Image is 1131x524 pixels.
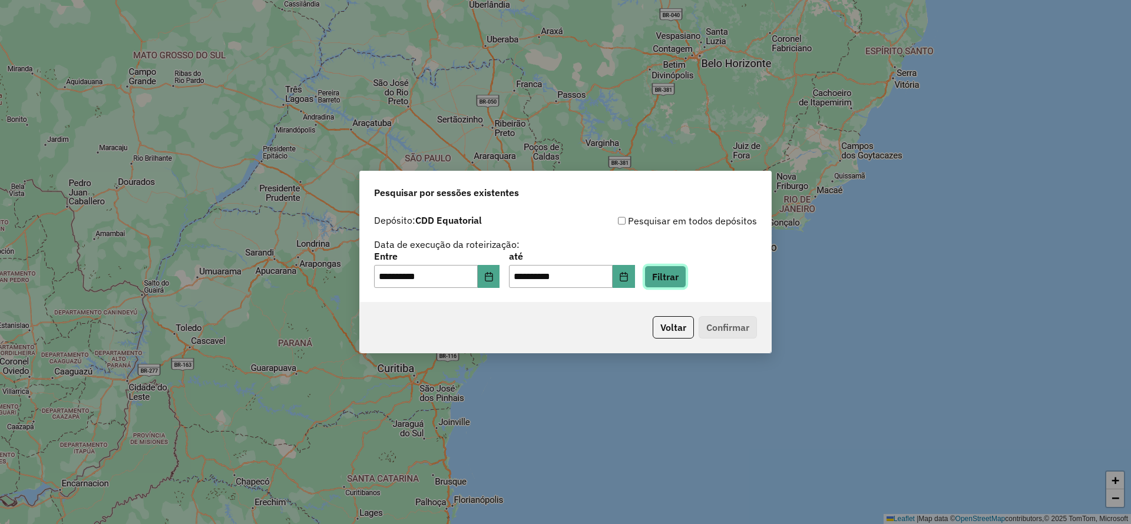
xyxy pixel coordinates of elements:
button: Voltar [653,316,694,339]
label: até [509,249,634,263]
strong: CDD Equatorial [415,214,482,226]
div: Pesquisar em todos depósitos [565,214,757,228]
span: Pesquisar por sessões existentes [374,185,519,200]
button: Choose Date [478,265,500,288]
label: Data de execução da roteirização: [374,237,520,251]
label: Entre [374,249,500,263]
label: Depósito: [374,213,482,227]
button: Filtrar [644,266,686,288]
button: Choose Date [613,265,635,288]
